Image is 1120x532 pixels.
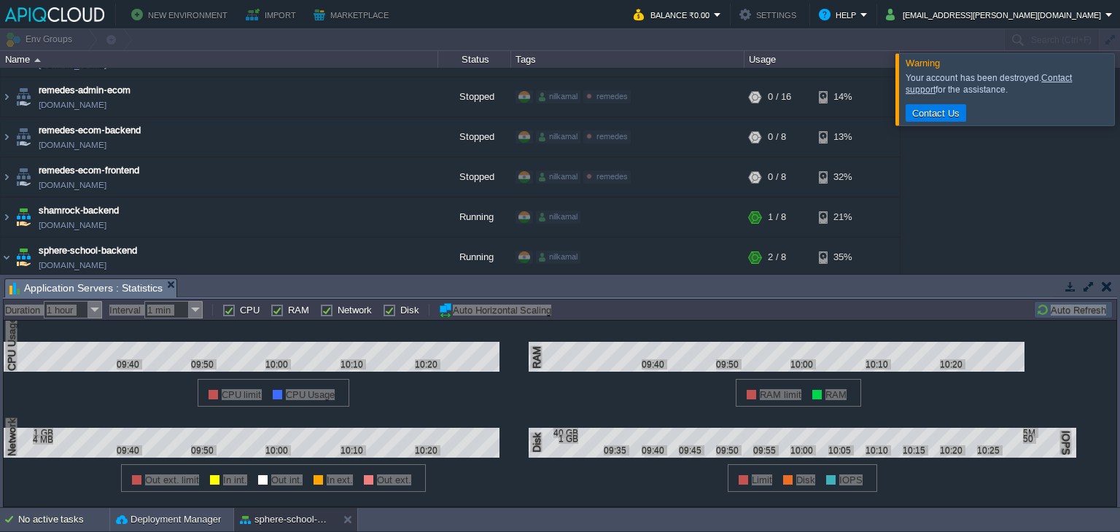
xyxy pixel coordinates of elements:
[536,171,580,184] div: nilkamal
[933,359,970,369] div: 10:20
[760,389,801,400] span: RAM limit
[839,474,863,485] span: IOPS
[39,218,106,232] a: [DOMAIN_NAME]
[895,445,932,455] div: 10:15
[536,130,580,144] div: nilkamal
[39,123,141,138] a: remedes-ecom-backend
[529,431,546,454] div: Disk
[314,6,393,23] button: Marketplace
[1,197,12,237] img: AMDAwAAAACH5BAEAAAAALAAAAAABAAEAAAICRAEAOw==
[596,172,628,181] span: remedes
[4,315,21,372] div: CPU Usage
[13,238,34,277] img: AMDAwAAAACH5BAEAAAAALAAAAAABAAEAAAICRAEAOw==
[1055,429,1073,456] div: IOPS
[39,138,106,152] a: [DOMAIN_NAME]
[1,157,12,197] img: AMDAwAAAACH5BAEAAAAALAAAAAABAAEAAAICRAEAOw==
[768,77,791,117] div: 0 / 16
[784,359,820,369] div: 10:00
[246,6,300,23] button: Import
[796,474,815,485] span: Disk
[438,117,511,157] div: Stopped
[34,58,41,62] img: AMDAwAAAACH5BAEAAAAALAAAAAABAAEAAAICRAEAOw==
[536,90,580,103] div: nilkamal
[745,51,899,68] div: Usage
[784,445,820,455] div: 10:00
[184,445,221,455] div: 09:50
[739,6,801,23] button: Settings
[9,279,163,297] span: Application Servers : Statistics
[131,6,232,23] button: New Environment
[333,445,370,455] div: 10:10
[536,251,580,264] div: nilkamal
[821,445,857,455] div: 10:05
[709,359,746,369] div: 09:50
[672,445,708,455] div: 09:45
[1,117,12,157] img: AMDAwAAAACH5BAEAAAAALAAAAAABAAEAAAICRAEAOw==
[531,428,578,438] div: 40 GB
[596,132,628,141] span: remedes
[908,106,964,120] button: Contact Us
[768,197,786,237] div: 1 / 8
[288,305,309,316] label: RAM
[39,258,106,273] a: [DOMAIN_NAME]
[536,211,580,224] div: nilkamal
[933,445,970,455] div: 10:20
[906,72,1111,95] div: Your account has been destroyed. for the assistance.
[408,445,445,455] div: 10:20
[634,359,671,369] div: 09:40
[145,474,199,485] span: Out ext. limit
[747,445,783,455] div: 09:55
[116,512,221,527] button: Deployment Manager
[333,359,370,369] div: 10:10
[109,359,146,369] div: 09:40
[596,92,628,101] span: remedes
[39,163,139,178] a: remedes-ecom-frontend
[39,83,131,98] a: remedes-admin-ecom
[1023,434,1070,444] div: 50
[439,51,510,68] div: Status
[1,51,437,68] div: Name
[858,445,895,455] div: 10:10
[13,157,34,197] img: AMDAwAAAACH5BAEAAAAALAAAAAABAAEAAAICRAEAOw==
[1,77,12,117] img: AMDAwAAAACH5BAEAAAAALAAAAAABAAEAAAICRAEAOw==
[512,51,744,68] div: Tags
[240,512,332,527] button: sphere-school-backend
[6,434,53,445] div: 4 MB
[819,77,866,117] div: 14%
[1036,303,1111,316] button: Auto Refresh
[259,359,295,369] div: 10:00
[39,178,106,192] a: [DOMAIN_NAME]
[5,7,104,22] img: APIQCloud
[223,474,247,485] span: In int.
[222,389,262,400] span: CPU limit
[13,77,34,117] img: AMDAwAAAACH5BAEAAAAALAAAAAABAAEAAAICRAEAOw==
[886,6,1105,23] button: [EMAIL_ADDRESS][PERSON_NAME][DOMAIN_NAME]
[906,58,940,69] span: Warning
[39,203,119,218] a: shamrock-backend
[4,417,21,458] div: Network
[768,157,786,197] div: 0 / 8
[768,117,786,157] div: 0 / 8
[819,117,866,157] div: 13%
[18,508,109,531] div: No active tasks
[597,445,634,455] div: 09:35
[531,434,578,444] div: 1 GB
[1,238,12,277] img: AMDAwAAAACH5BAEAAAAALAAAAAABAAEAAAICRAEAOw==
[819,6,860,23] button: Help
[400,305,419,316] label: Disk
[271,474,303,485] span: Out int.
[259,445,295,455] div: 10:00
[634,6,714,23] button: Balance ₹0.00
[13,197,34,237] img: AMDAwAAAACH5BAEAAAAALAAAAAABAAEAAAICRAEAOw==
[709,445,746,455] div: 09:50
[377,474,411,485] span: Out ext.
[634,445,671,455] div: 09:40
[1023,428,1070,438] div: 5M
[39,243,137,258] span: sphere-school-backend
[819,238,866,277] div: 35%
[819,157,866,197] div: 32%
[825,389,847,400] span: RAM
